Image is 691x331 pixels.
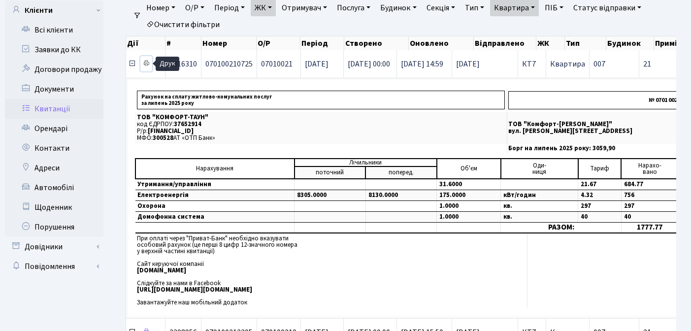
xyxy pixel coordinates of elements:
[578,201,622,212] td: 297
[5,198,103,217] a: Щоденник
[348,59,390,69] span: [DATE] 00:00
[137,266,186,275] b: [DOMAIN_NAME]
[401,59,443,69] span: [DATE] 14:59
[305,59,329,69] span: [DATE]
[578,159,622,179] td: Тариф
[169,59,197,69] span: 3316310
[621,223,678,233] td: 1777.77
[142,16,224,33] a: Очистити фільтри
[501,223,621,233] td: РАЗОМ:
[501,190,578,201] td: кВт/годин
[295,190,366,201] td: 8305.0000
[126,36,165,50] th: Дії
[5,99,103,119] a: Квитанції
[205,59,253,69] span: 070100210725
[5,158,103,178] a: Адреси
[135,179,295,190] td: Утримання/управління
[156,57,179,71] div: Друк
[135,159,295,179] td: Нарахування
[261,59,293,69] span: 07010021
[137,135,505,141] p: МФО: АТ «ОТП Банк»
[148,127,194,135] span: [FINANCIAL_ID]
[201,36,257,50] th: Номер
[565,36,606,50] th: Тип
[578,190,622,201] td: 4.32
[593,59,605,69] span: 007
[300,36,344,50] th: Період
[621,190,678,201] td: 756
[437,179,501,190] td: 31.6000
[437,212,501,223] td: 1.0000
[621,201,678,212] td: 297
[153,133,173,142] span: 300528
[5,217,103,237] a: Порушення
[501,159,578,179] td: Оди- ниця
[135,190,295,201] td: Електроенергія
[137,128,505,134] p: Р/р:
[257,36,300,50] th: О/Р
[295,166,366,179] td: поточний
[295,159,437,166] td: Лічильники
[578,212,622,223] td: 40
[5,119,103,138] a: Орендарі
[137,285,252,294] b: [URL][DOMAIN_NAME][DOMAIN_NAME]
[344,36,409,50] th: Створено
[5,237,103,257] a: Довідники
[5,178,103,198] a: Автомобілі
[135,212,295,223] td: Домофонна система
[5,79,103,99] a: Документи
[5,60,103,79] a: Договори продажу
[437,201,501,212] td: 1.0000
[501,212,578,223] td: кв.
[501,201,578,212] td: кв.
[550,59,585,69] span: Квартира
[5,257,103,276] a: Повідомлення
[437,159,501,179] td: Об'єм
[135,233,527,308] td: При оплаті через "Приват-Банк" необхідно вказувати особовий рахунок (це перші 8 цифр 12-значного ...
[5,138,103,158] a: Контакти
[137,121,505,128] p: код ЄДРПОУ:
[474,36,537,50] th: Відправлено
[365,190,437,201] td: 8130.0000
[365,166,437,179] td: поперед.
[165,36,201,50] th: #
[456,60,514,68] span: [DATE]
[137,114,505,121] p: ТОВ "КОМФОРТ-ТАУН"
[536,36,565,50] th: ЖК
[5,40,103,60] a: Заявки до КК
[578,179,622,190] td: 21.67
[606,36,654,50] th: Будинок
[409,36,474,50] th: Оновлено
[5,20,103,40] a: Всі клієнти
[135,201,295,212] td: Охорона
[621,212,678,223] td: 40
[5,0,103,20] a: Клієнти
[522,60,542,68] span: КТ7
[621,179,678,190] td: 684.77
[137,91,505,109] p: Рахунок на сплату житлово-комунальних послуг за липень 2025 року
[174,120,201,129] span: 37652914
[621,159,678,179] td: Нарахо- вано
[437,190,501,201] td: 175.0000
